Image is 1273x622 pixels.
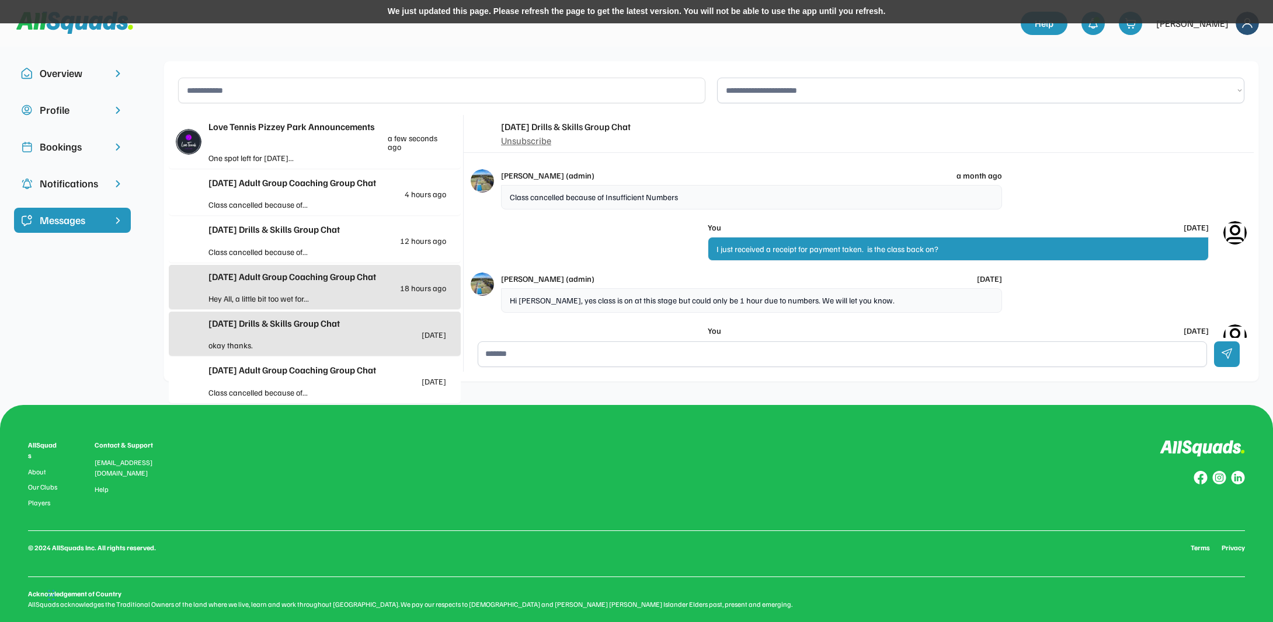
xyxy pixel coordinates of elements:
div: [EMAIL_ADDRESS][DOMAIN_NAME] [95,457,167,478]
div: Contact & Support [95,440,167,450]
img: yH5BAEAAAAALAAAAAABAAEAAAIBRAA7 [176,227,201,253]
img: Icon%20%2821%29.svg [21,215,33,226]
img: user-circle.svg [21,104,33,116]
div: Overview [40,65,105,81]
img: yH5BAEAAAAALAAAAAABAAEAAAIBRAA7 [176,321,201,347]
img: Group%20copy%206.svg [1231,471,1245,485]
div: Acknowledgement of Country [28,589,121,599]
div: [PERSON_NAME] (admin) [501,169,594,181]
div: [DATE] [422,377,446,386]
div: [DATE] Adult Group Coaching Group Chat [208,363,446,377]
div: Unsubscribe [501,134,551,148]
img: LTPP_Logo_REV.jpeg [176,129,201,155]
img: Frame%2018.svg [1236,12,1259,35]
div: [DATE] Adult Group Coaching Group Chat [208,270,446,284]
a: Our Clubs [28,483,60,491]
img: chevron-right.svg [112,104,124,116]
div: © 2024 AllSquads Inc. All rights reserved. [28,543,156,553]
div: Messages [40,212,105,228]
div: okay thanks. [208,339,328,351]
img: chevron-right.svg [112,68,124,79]
img: Icon%20%282%29.svg [1223,221,1247,244]
img: Icon%20%282%29.svg [1223,324,1247,348]
img: Group%20copy%208.svg [1194,471,1208,485]
a: Players [28,499,60,507]
div: Bookings [40,139,105,155]
a: About [28,468,60,476]
div: [DATE] Drills & Skills Group Chat [501,120,631,134]
div: [DATE] [422,330,446,339]
img: shopping-cart-01%20%281%29.svg [1125,18,1136,29]
img: yH5BAEAAAAALAAAAAABAAEAAAIBRAA7 [176,180,201,206]
div: [PERSON_NAME] [1156,16,1229,30]
div: Notifications [40,176,105,191]
div: Love Tennis Pizzey Park Announcements [208,120,446,134]
img: Icon%20copy%202.svg [21,141,33,153]
a: Help [1021,12,1067,35]
div: [DATE] [1184,324,1209,337]
img: yH5BAEAAAAALAAAAAABAAEAAAIBRAA7 [176,368,201,394]
img: love%20tennis%20cover.jpg [471,272,494,296]
img: chevron-right.svg [112,178,124,190]
div: 18 hours ago [400,284,446,292]
a: Help [95,485,109,494]
div: a few seconds ago [388,134,446,152]
img: chevron-right%20copy%203.svg [112,215,124,226]
img: yH5BAEAAAAALAAAAAABAAEAAAIBRAA7 [471,122,494,145]
div: 12 hours ago [400,236,446,245]
div: Hey All, a little bit too wet for... [208,292,328,305]
a: Privacy [1222,543,1245,553]
img: chevron-right.svg [112,141,124,153]
div: [PERSON_NAME] (admin) [501,272,594,285]
div: [DATE] Adult Group Coaching Group Chat [208,176,446,190]
img: Icon%20copy%2010.svg [21,68,33,79]
div: Class cancelled because of... [208,386,328,399]
div: Class cancelled because of... [208,198,328,211]
img: Logo%20inverted.svg [1160,440,1245,457]
div: You [708,324,721,337]
div: AllSquads [28,440,60,461]
img: bell-03%20%281%29.svg [1087,18,1099,29]
div: [DATE] [1184,221,1209,233]
div: Hi [PERSON_NAME], yes class is on at this stage but could only be 1 hour due to numbers. We will ... [501,288,1002,313]
div: a month ago [957,169,1002,181]
div: Class cancelled because of Insufficient Numbers [501,185,1002,209]
div: Class cancelled because of... [208,246,328,258]
img: yH5BAEAAAAALAAAAAABAAEAAAIBRAA7 [176,274,201,300]
div: AllSquads acknowledges the Traditional Owners of the land where we live, learn and work throughou... [28,599,1245,610]
div: You [708,221,721,233]
img: love%20tennis%20cover.jpg [471,169,494,193]
div: I just received a receipt for payment taken. is the class back on? [708,237,1209,261]
div: [DATE] [977,272,1002,285]
img: Icon%20copy%204.svg [21,178,33,190]
div: Profile [40,102,105,118]
div: One spot left for [DATE]... [208,152,328,164]
div: [DATE] Drills & Skills Group Chat [208,222,446,236]
div: [DATE] Drills & Skills Group Chat [208,316,446,330]
a: Terms [1191,543,1210,553]
img: Group%20copy%207.svg [1212,471,1226,485]
div: 4 hours ago [405,190,446,198]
